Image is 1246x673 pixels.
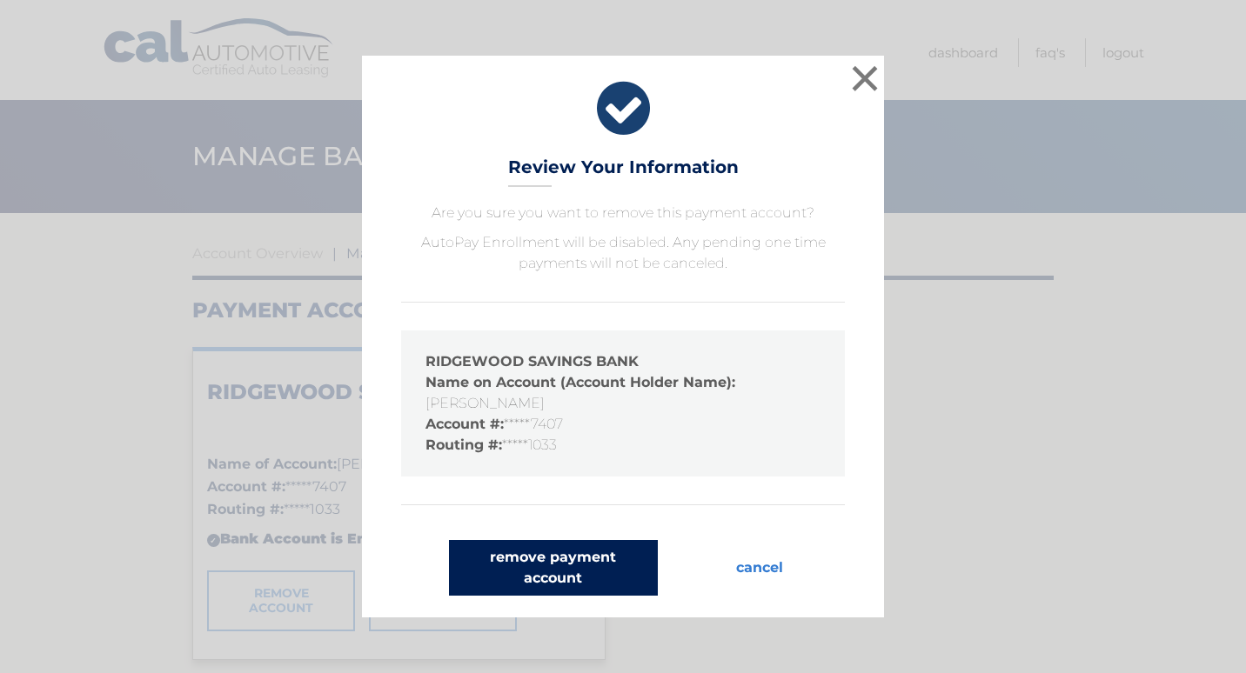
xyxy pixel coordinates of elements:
li: [PERSON_NAME] [425,372,821,414]
strong: Routing #: [425,436,502,453]
strong: Name on Account (Account Holder Name): [425,374,735,390]
strong: Account #: [425,416,504,432]
button: cancel [722,540,797,596]
button: × [847,61,882,96]
strong: RIDGEWOOD SAVINGS BANK [425,353,639,370]
button: remove payment account [449,540,658,596]
p: AutoPay Enrollment will be disabled. Any pending one time payments will not be canceled. [401,232,845,274]
p: Are you sure you want to remove this payment account? [401,203,845,223]
h3: Review Your Information [508,157,739,187]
